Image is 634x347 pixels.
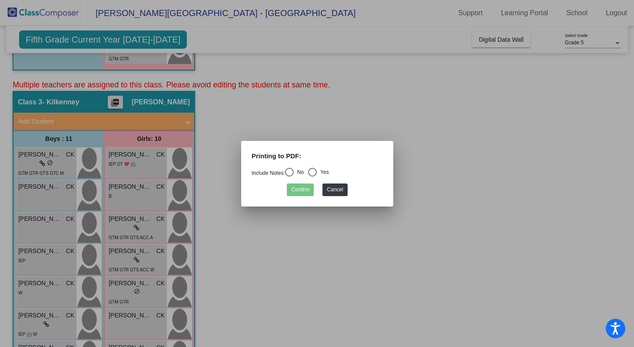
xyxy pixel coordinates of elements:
[317,168,329,176] div: Yes
[287,183,314,196] button: Confirm
[252,170,285,176] a: Include Notes:
[252,170,329,176] mat-radio-group: Select an option
[293,168,303,176] div: No
[322,183,347,196] button: Cancel
[252,151,301,161] label: Printing to PDF:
